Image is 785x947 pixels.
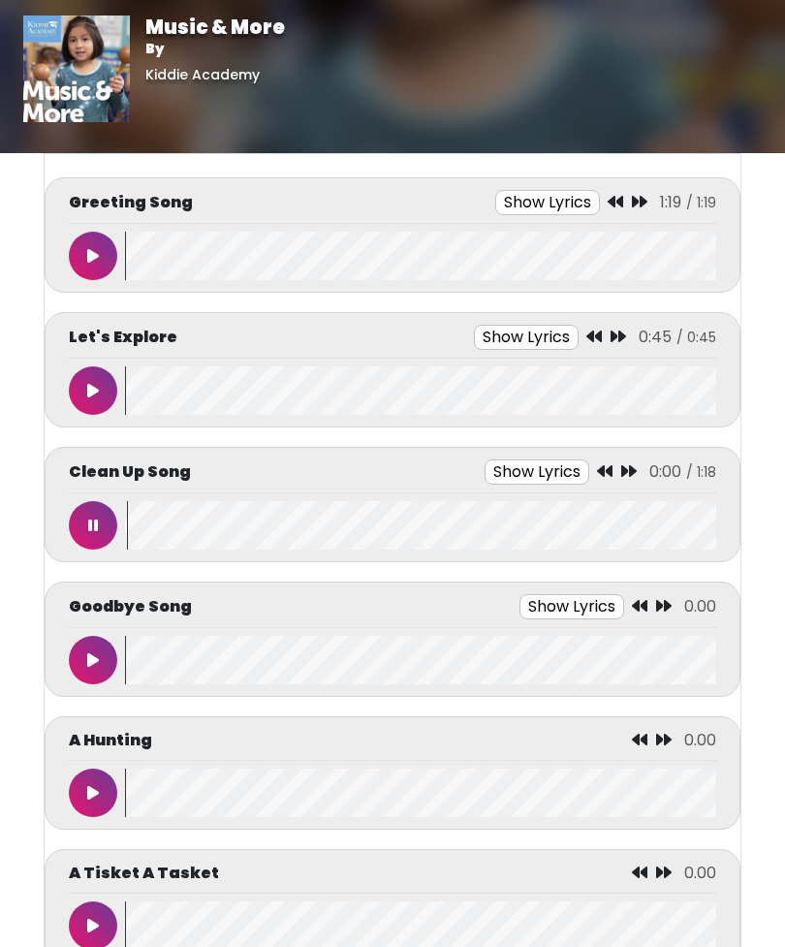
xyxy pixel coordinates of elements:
span: 0.00 [684,595,716,617]
span: 0:45 [639,326,672,348]
p: Clean Up Song [69,460,191,484]
span: / 0:45 [676,328,716,347]
button: Show Lyrics [519,594,624,619]
button: Show Lyrics [485,459,589,485]
span: / 1:19 [686,193,716,212]
span: / 1:18 [686,462,716,482]
p: Let's Explore [69,326,177,349]
span: 0.00 [684,862,716,884]
p: Goodbye Song [69,595,192,618]
img: 01vrkzCYTteBT1eqlInO [23,16,130,122]
p: Greeting Song [69,191,193,214]
h6: Kiddie Academy [145,67,285,83]
p: A Tisket A Tasket [69,862,219,885]
h1: Music & More [145,16,285,39]
p: By [145,39,285,59]
p: A Hunting [69,729,152,752]
span: 0:00 [649,460,681,483]
button: Show Lyrics [474,325,579,350]
button: Show Lyrics [495,190,600,215]
span: 0.00 [684,729,716,751]
span: 1:19 [660,191,681,213]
